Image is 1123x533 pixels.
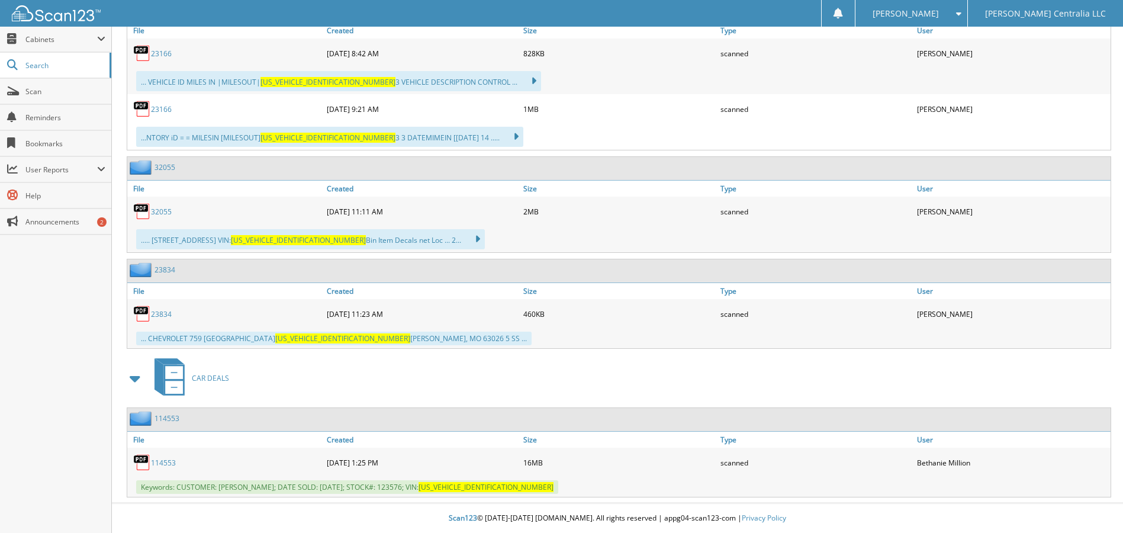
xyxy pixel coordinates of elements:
[136,332,532,345] div: ... CHEVROLET 759 [GEOGRAPHIC_DATA] [PERSON_NAME], MO 63026 5 SS ...
[231,235,366,245] span: [US_VEHICLE_IDENTIFICATION_NUMBER]
[324,283,520,299] a: Created
[151,49,172,59] a: 23166
[914,41,1111,65] div: [PERSON_NAME]
[914,23,1111,38] a: User
[324,200,520,223] div: [DATE] 11:11 AM
[914,200,1111,223] div: [PERSON_NAME]
[275,333,410,343] span: [US_VEHICLE_IDENTIFICATION_NUMBER]
[133,44,151,62] img: PDF.png
[520,41,717,65] div: 828KB
[985,10,1106,17] span: [PERSON_NAME] Centralia LLC
[127,432,324,448] a: File
[520,23,717,38] a: Size
[151,104,172,114] a: 23166
[25,113,105,123] span: Reminders
[742,513,786,523] a: Privacy Policy
[324,41,520,65] div: [DATE] 8:42 AM
[112,504,1123,533] div: © [DATE]-[DATE] [DOMAIN_NAME]. All rights reserved | appg04-scan123-com |
[717,200,914,223] div: scanned
[324,23,520,38] a: Created
[520,97,717,121] div: 1MB
[717,97,914,121] div: scanned
[520,200,717,223] div: 2MB
[25,139,105,149] span: Bookmarks
[717,302,914,326] div: scanned
[324,451,520,474] div: [DATE] 1:25 PM
[127,181,324,197] a: File
[133,305,151,323] img: PDF.png
[151,207,172,217] a: 32055
[324,97,520,121] div: [DATE] 9:21 AM
[25,86,105,97] span: Scan
[520,302,717,326] div: 460KB
[520,432,717,448] a: Size
[914,302,1111,326] div: [PERSON_NAME]
[260,77,395,87] span: [US_VEHICLE_IDENTIFICATION_NUMBER]
[155,413,179,423] a: 114553
[130,411,155,426] img: folder2.png
[136,229,485,249] div: ..... [STREET_ADDRESS] VIN: Bin Item Decals net Loc ... 2...
[155,265,175,275] a: 23834
[25,217,105,227] span: Announcements
[914,283,1111,299] a: User
[449,513,477,523] span: Scan123
[136,127,523,147] div: ...NTORY iD = = MILESIN [MILESOUT] 3 3 DATEMIMEIN [[DATE] 14 .....
[520,451,717,474] div: 16MB
[136,71,541,91] div: ... VEHICLE ID MILES IN |MILESOUT| 3 VEHICLE DESCRIPTION CONTROL ...
[12,5,101,21] img: scan123-logo-white.svg
[914,181,1111,197] a: User
[717,181,914,197] a: Type
[133,454,151,471] img: PDF.png
[25,60,104,70] span: Search
[151,309,172,319] a: 23834
[1064,476,1123,533] iframe: Chat Widget
[151,458,176,468] a: 114553
[127,23,324,38] a: File
[717,283,914,299] a: Type
[25,191,105,201] span: Help
[25,34,97,44] span: Cabinets
[25,165,97,175] span: User Reports
[873,10,939,17] span: [PERSON_NAME]
[914,432,1111,448] a: User
[192,373,229,383] span: CAR DEALS
[717,432,914,448] a: Type
[130,262,155,277] img: folder2.png
[133,203,151,220] img: PDF.png
[717,23,914,38] a: Type
[97,217,107,227] div: 2
[127,283,324,299] a: File
[130,160,155,175] img: folder2.png
[419,482,554,492] span: [US_VEHICLE_IDENTIFICATION_NUMBER]
[324,302,520,326] div: [DATE] 11:23 AM
[914,451,1111,474] div: Bethanie Million
[717,451,914,474] div: scanned
[324,432,520,448] a: Created
[136,480,558,494] span: Keywords: CUSTOMER: [PERSON_NAME]; DATE SOLD: [DATE]; STOCK#: 123576; VIN:
[133,100,151,118] img: PDF.png
[155,162,175,172] a: 32055
[520,181,717,197] a: Size
[260,133,395,143] span: [US_VEHICLE_IDENTIFICATION_NUMBER]
[147,355,229,402] a: CAR DEALS
[324,181,520,197] a: Created
[914,97,1111,121] div: [PERSON_NAME]
[717,41,914,65] div: scanned
[520,283,717,299] a: Size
